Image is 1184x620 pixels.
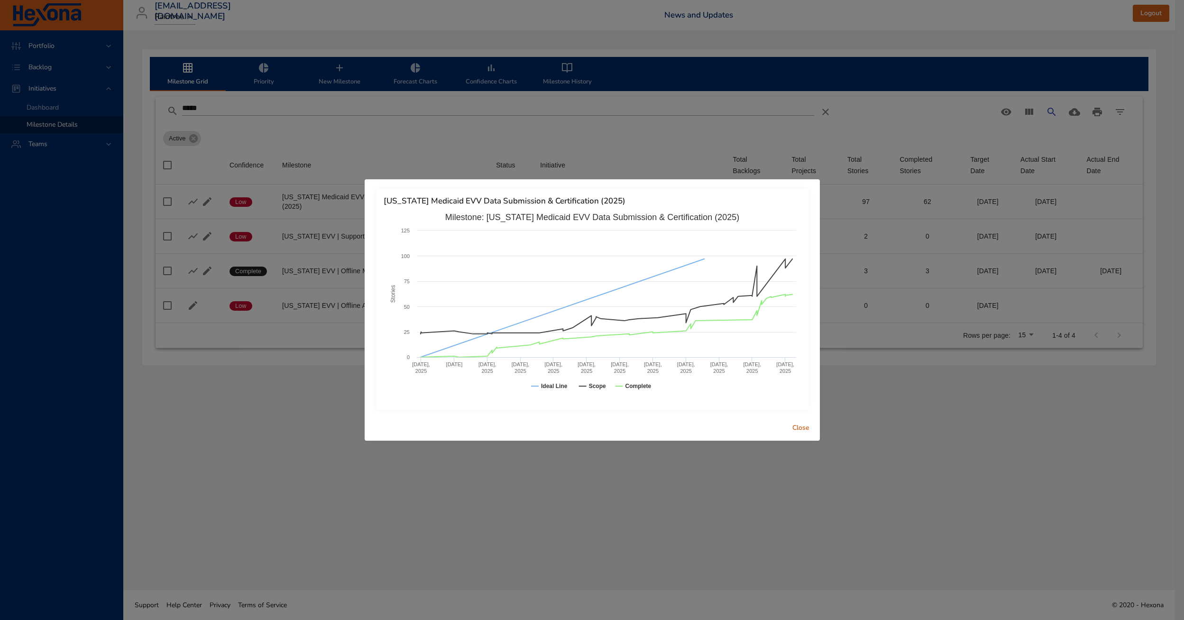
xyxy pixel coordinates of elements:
[789,422,812,434] span: Close
[644,361,662,374] text: [DATE], 2025
[404,278,409,284] text: 75
[776,361,794,374] text: [DATE], 2025
[677,361,695,374] text: [DATE], 2025
[401,253,409,259] text: 100
[541,383,568,389] text: Ideal Line
[511,361,529,374] text: [DATE], 2025
[611,361,629,374] text: [DATE], 2025
[390,285,396,303] text: Stories
[412,361,430,374] text: [DATE], 2025
[710,361,728,374] text: [DATE], 2025
[401,228,409,233] text: 125
[743,361,761,374] text: [DATE], 2025
[625,383,651,389] text: Complete
[406,354,409,360] text: 0
[786,419,816,437] button: Close
[588,383,606,389] text: Scope
[404,329,409,335] text: 25
[445,213,739,222] text: Milestone: [US_STATE] Medicaid EVV Data Submission & Certification (2025)
[544,361,562,374] text: [DATE], 2025
[446,361,462,367] text: [DATE]
[478,361,496,374] text: [DATE], 2025
[404,304,409,310] text: 50
[384,196,801,206] h6: [US_STATE] Medicaid EVV Data Submission & Certification (2025)
[578,361,596,374] text: [DATE], 2025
